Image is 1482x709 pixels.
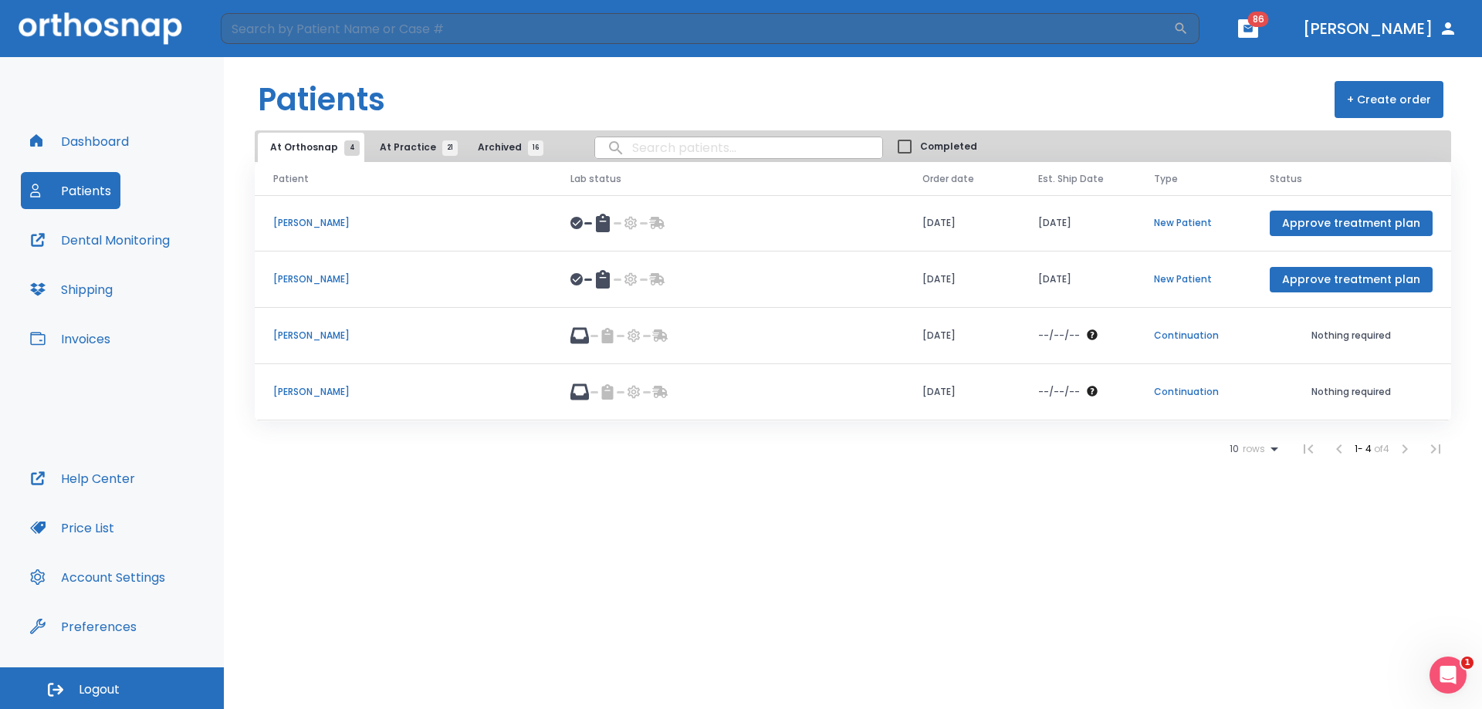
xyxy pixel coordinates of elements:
[21,460,144,497] button: Help Center
[1335,81,1443,118] button: + Create order
[21,509,123,546] button: Price List
[1154,329,1233,343] p: Continuation
[1430,657,1467,694] iframe: Intercom live chat
[21,271,122,308] button: Shipping
[19,12,182,44] img: Orthosnap
[922,172,974,186] span: Order date
[21,608,146,645] button: Preferences
[478,140,536,154] span: Archived
[904,252,1020,308] td: [DATE]
[1248,12,1269,27] span: 86
[270,140,352,154] span: At Orthosnap
[1154,216,1233,230] p: New Patient
[1239,444,1265,454] span: rows
[1020,195,1135,252] td: [DATE]
[273,385,533,399] p: [PERSON_NAME]
[273,172,309,186] span: Patient
[1038,385,1117,399] div: The date will be available after approving treatment plan
[1374,442,1389,455] span: of 4
[1270,267,1433,292] button: Approve treatment plan
[1461,657,1474,669] span: 1
[21,221,179,258] button: Dental Monitoring
[442,140,458,156] span: 21
[1154,272,1233,286] p: New Patient
[1038,329,1117,343] div: The date will be available after approving treatment plan
[1230,444,1239,454] span: 10
[1020,252,1135,308] td: [DATE]
[1154,385,1233,399] p: Continuation
[904,308,1020,364] td: [DATE]
[1270,329,1433,343] p: Nothing required
[1038,385,1080,399] p: --/--/--
[570,172,621,186] span: Lab status
[21,172,120,209] button: Patients
[1038,329,1080,343] p: --/--/--
[1270,211,1433,236] button: Approve treatment plan
[273,272,533,286] p: [PERSON_NAME]
[595,133,882,163] input: search
[134,620,147,633] div: Tooltip anchor
[273,216,533,230] p: [PERSON_NAME]
[221,13,1173,44] input: Search by Patient Name or Case #
[21,559,174,596] button: Account Settings
[904,364,1020,420] td: [DATE]
[344,140,360,156] span: 4
[1154,172,1178,186] span: Type
[1270,385,1433,399] p: Nothing required
[528,140,543,156] span: 16
[1270,172,1302,186] span: Status
[1355,442,1374,455] span: 1 - 4
[258,76,385,123] h1: Patients
[258,133,551,162] div: tabs
[273,329,533,343] p: [PERSON_NAME]
[1297,15,1463,42] button: [PERSON_NAME]
[380,140,450,154] span: At Practice
[79,681,120,698] span: Logout
[904,195,1020,252] td: [DATE]
[21,123,138,160] button: Dashboard
[1038,172,1104,186] span: Est. Ship Date
[920,140,977,154] span: Completed
[21,320,120,357] button: Invoices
